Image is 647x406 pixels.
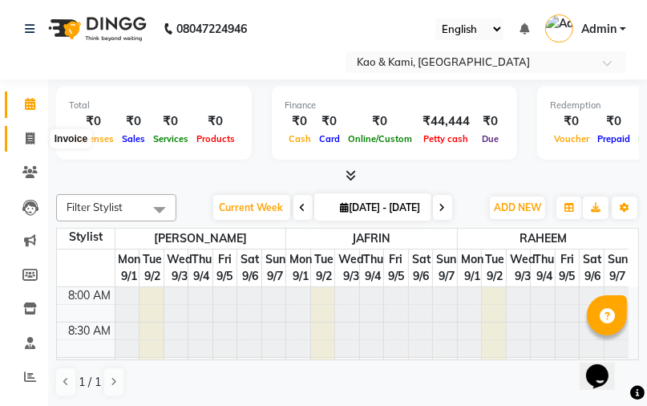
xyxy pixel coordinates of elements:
a: September 1, 2025 [286,250,315,286]
a: September 6, 2025 [237,250,262,286]
div: Stylist [57,229,115,246]
div: ₹0 [593,112,634,131]
div: ₹0 [344,112,416,131]
a: September 4, 2025 [360,250,386,286]
a: September 4, 2025 [188,250,215,286]
span: [PERSON_NAME] [115,229,286,249]
a: September 2, 2025 [311,250,337,286]
span: 1 / 1 [79,374,101,391]
iframe: chat widget [580,342,631,390]
b: 08047224946 [176,6,247,51]
span: Voucher [550,133,593,144]
a: September 5, 2025 [384,250,408,286]
span: ADD NEW [494,201,541,213]
div: Finance [285,99,504,112]
div: 8:00 AM [66,287,115,304]
span: Sales [118,133,149,144]
div: ₹0 [118,112,149,131]
img: logo [41,6,151,51]
div: 9:00 AM [66,358,115,375]
div: ₹0 [476,112,504,131]
button: ADD NEW [490,197,545,219]
div: 8:30 AM [66,323,115,339]
a: September 3, 2025 [164,250,196,286]
span: Card [315,133,344,144]
span: Current Week [213,195,290,220]
span: Admin [581,21,617,38]
a: September 1, 2025 [115,250,144,286]
span: Due [478,133,503,144]
span: Filter Stylist [67,201,123,213]
span: Services [149,133,192,144]
span: Cash [285,133,315,144]
div: ₹0 [69,112,118,131]
a: September 7, 2025 [433,250,459,286]
a: September 6, 2025 [580,250,605,286]
div: ₹0 [192,112,239,131]
div: Invoice [51,129,91,148]
a: September 7, 2025 [262,250,289,286]
a: September 5, 2025 [213,250,237,286]
span: JAFRIN [286,229,457,249]
a: September 2, 2025 [482,250,507,286]
div: ₹44,444 [416,112,476,131]
div: ₹0 [149,112,192,131]
a: September 6, 2025 [409,250,434,286]
span: [DATE] - [DATE] [337,201,425,213]
div: Total [69,99,239,112]
a: September 7, 2025 [605,250,631,286]
span: Petty cash [420,133,473,144]
a: September 4, 2025 [531,250,557,286]
a: September 2, 2025 [140,250,165,286]
span: Online/Custom [344,133,416,144]
img: Admin [545,14,573,43]
a: September 1, 2025 [458,250,487,286]
a: September 3, 2025 [507,250,539,286]
span: Products [192,133,239,144]
span: Prepaid [593,133,634,144]
a: September 3, 2025 [335,250,367,286]
span: RAHEEM [458,229,629,249]
div: ₹0 [285,112,315,131]
div: ₹0 [315,112,344,131]
a: September 5, 2025 [556,250,580,286]
div: ₹0 [550,112,593,131]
